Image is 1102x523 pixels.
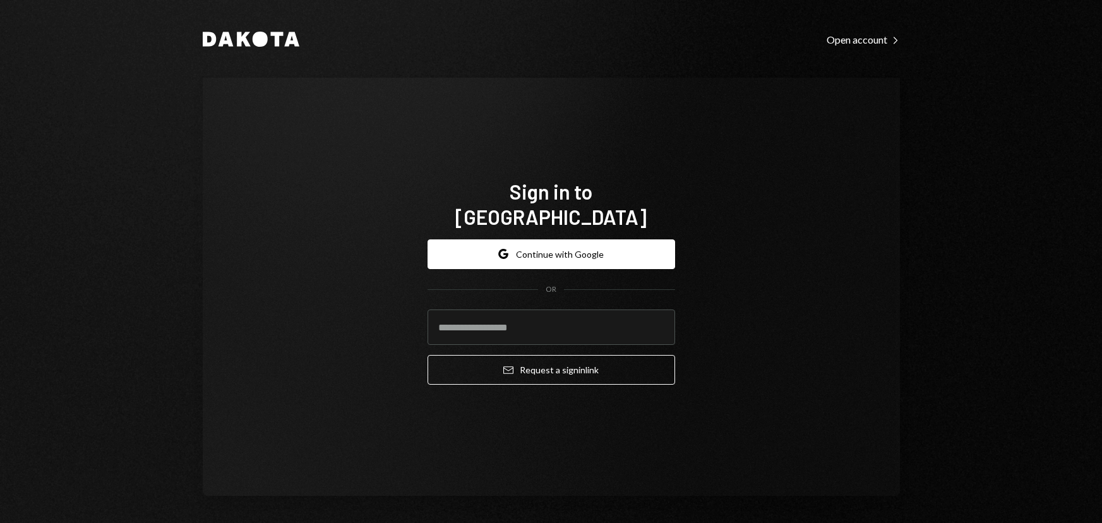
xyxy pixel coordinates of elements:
a: Open account [827,32,900,46]
h1: Sign in to [GEOGRAPHIC_DATA] [428,179,675,229]
div: Open account [827,33,900,46]
button: Continue with Google [428,239,675,269]
div: OR [546,284,556,295]
button: Request a signinlink [428,355,675,385]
